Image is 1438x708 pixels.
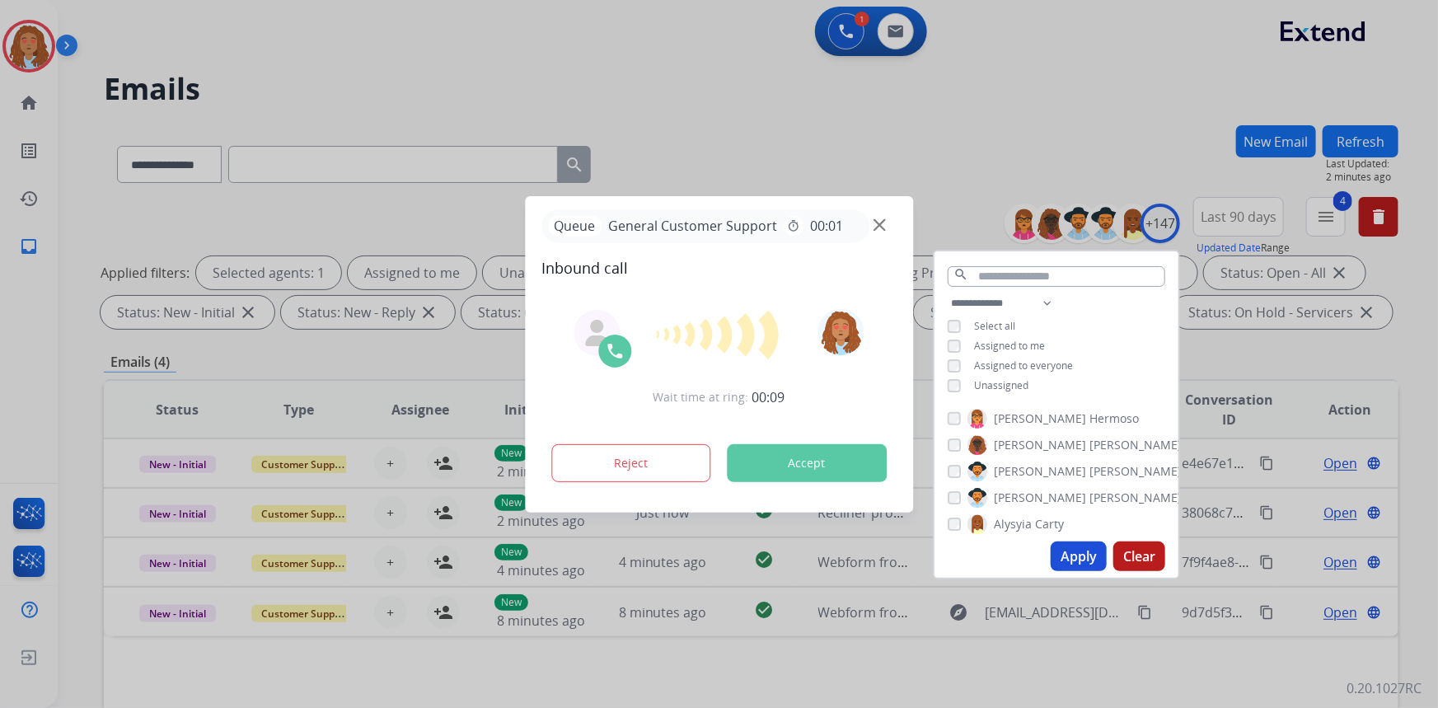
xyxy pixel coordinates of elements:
[994,490,1086,506] span: [PERSON_NAME]
[974,319,1015,333] span: Select all
[974,339,1045,353] span: Assigned to me
[551,444,711,482] button: Reject
[818,309,864,355] img: avatar
[994,463,1086,480] span: [PERSON_NAME]
[994,437,1086,453] span: [PERSON_NAME]
[602,216,784,236] span: General Customer Support
[953,267,968,282] mat-icon: search
[1113,542,1165,571] button: Clear
[974,378,1028,392] span: Unassigned
[1089,410,1139,427] span: Hermoso
[1089,463,1182,480] span: [PERSON_NAME]
[752,387,785,407] span: 00:09
[1035,516,1064,532] span: Carty
[810,216,843,236] span: 00:01
[974,359,1073,373] span: Assigned to everyone
[548,216,602,237] p: Queue
[1089,437,1182,453] span: [PERSON_NAME]
[1347,678,1422,698] p: 0.20.1027RC
[1051,542,1107,571] button: Apply
[727,444,887,482] button: Accept
[605,341,625,361] img: call-icon
[994,410,1086,427] span: [PERSON_NAME]
[994,516,1032,532] span: Alysyia
[583,320,610,346] img: agent-avatar
[653,389,749,406] span: Wait time at ring:
[541,256,897,279] span: Inbound call
[874,218,886,231] img: close-button
[1089,490,1182,506] span: [PERSON_NAME]
[787,219,800,232] mat-icon: timer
